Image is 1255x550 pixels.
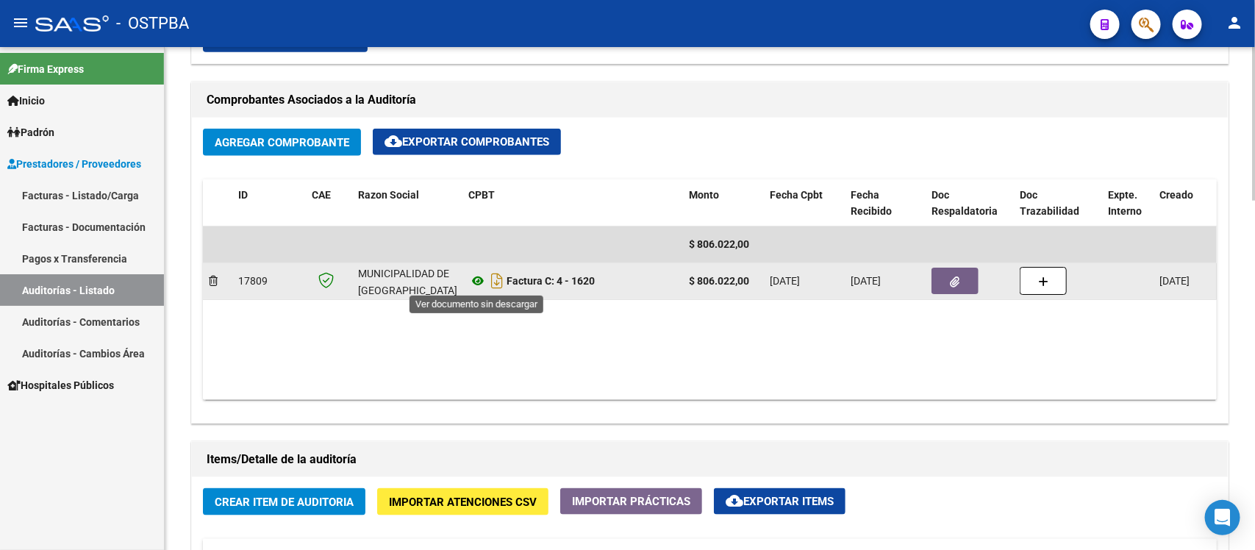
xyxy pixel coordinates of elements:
[1014,179,1102,228] datatable-header-cell: Doc Trazabilidad
[851,275,881,287] span: [DATE]
[764,179,845,228] datatable-header-cell: Fecha Cpbt
[389,496,537,509] span: Importar Atenciones CSV
[7,156,141,172] span: Prestadores / Proveedores
[312,189,331,201] span: CAE
[468,189,495,201] span: CPBT
[1102,179,1154,228] datatable-header-cell: Expte. Interno
[203,488,365,515] button: Crear Item de Auditoria
[689,238,749,250] span: $ 806.022,00
[12,14,29,32] mat-icon: menu
[1159,275,1190,287] span: [DATE]
[116,7,189,40] span: - OSTPBA
[207,448,1213,471] h1: Items/Detalle de la auditoría
[689,275,749,287] strong: $ 806.022,00
[358,265,457,299] div: MUNICIPALIDAD DE [GEOGRAPHIC_DATA]
[232,179,306,228] datatable-header-cell: ID
[215,136,349,149] span: Agregar Comprobante
[507,275,595,287] strong: Factura C: 4 - 1620
[7,124,54,140] span: Padrón
[7,93,45,109] span: Inicio
[726,495,834,508] span: Exportar Items
[1159,189,1193,201] span: Creado
[238,275,268,287] span: 17809
[352,179,462,228] datatable-header-cell: Razon Social
[845,179,926,228] datatable-header-cell: Fecha Recibido
[1108,189,1142,218] span: Expte. Interno
[926,179,1014,228] datatable-header-cell: Doc Respaldatoria
[373,129,561,155] button: Exportar Comprobantes
[358,189,419,201] span: Razon Social
[7,61,84,77] span: Firma Express
[689,189,719,201] span: Monto
[1020,189,1079,218] span: Doc Trazabilidad
[851,189,892,218] span: Fecha Recibido
[683,179,764,228] datatable-header-cell: Monto
[207,88,1213,112] h1: Comprobantes Asociados a la Auditoría
[215,496,354,509] span: Crear Item de Auditoria
[560,488,702,515] button: Importar Prácticas
[770,189,823,201] span: Fecha Cpbt
[385,135,549,149] span: Exportar Comprobantes
[726,492,743,510] mat-icon: cloud_download
[487,269,507,293] i: Descargar documento
[238,189,248,201] span: ID
[385,132,402,150] mat-icon: cloud_download
[203,129,361,156] button: Agregar Comprobante
[572,495,690,508] span: Importar Prácticas
[1226,14,1243,32] mat-icon: person
[462,179,683,228] datatable-header-cell: CPBT
[377,488,548,515] button: Importar Atenciones CSV
[770,275,800,287] span: [DATE]
[7,377,114,393] span: Hospitales Públicos
[932,189,998,218] span: Doc Respaldatoria
[1205,500,1240,535] div: Open Intercom Messenger
[306,179,352,228] datatable-header-cell: CAE
[714,488,845,515] button: Exportar Items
